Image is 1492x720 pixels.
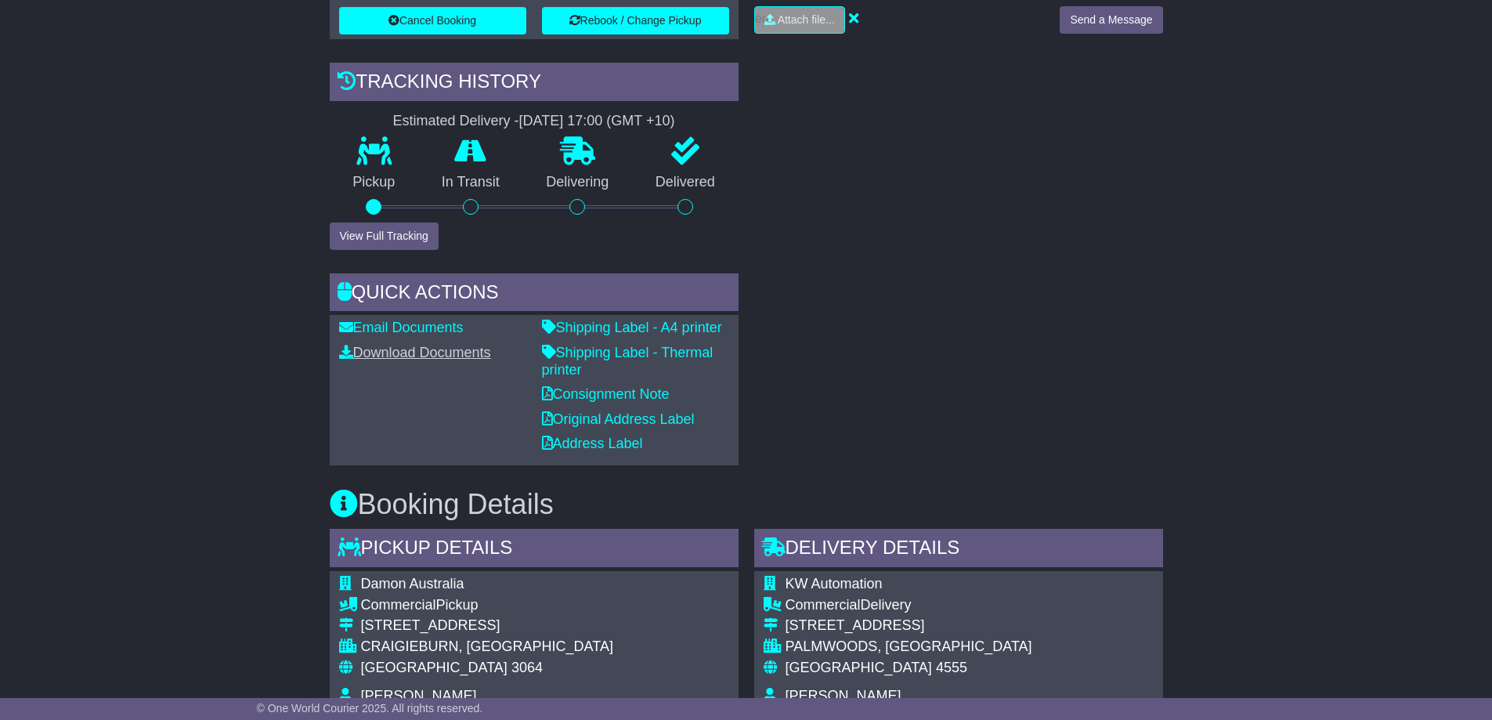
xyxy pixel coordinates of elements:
a: Shipping Label - Thermal printer [542,345,713,378]
button: Cancel Booking [339,7,526,34]
span: © One World Courier 2025. All rights reserved. [257,702,483,715]
button: Rebook / Change Pickup [542,7,729,34]
div: Delivery Details [754,529,1163,571]
span: Commercial [361,597,436,613]
span: Damon Australia [361,576,464,592]
span: 3064 [511,660,543,675]
span: [GEOGRAPHIC_DATA] [361,660,508,675]
div: Estimated Delivery - [330,113,739,130]
div: Delivery [786,597,1032,614]
div: Tracking history [330,63,739,105]
div: Quick Actions [330,273,739,316]
button: View Full Tracking [330,223,439,250]
span: KW Automation [786,576,883,592]
span: [GEOGRAPHIC_DATA] [786,660,932,675]
span: [PERSON_NAME] [786,688,901,704]
span: 4555 [936,660,967,675]
div: [STREET_ADDRESS] [361,617,613,635]
div: CRAIGIEBURN, [GEOGRAPHIC_DATA] [361,639,613,656]
span: Commercial [786,597,861,613]
div: [STREET_ADDRESS] [786,617,1032,635]
div: PALMWOODS, [GEOGRAPHIC_DATA] [786,639,1032,656]
a: Shipping Label - A4 printer [542,320,722,335]
p: Pickup [330,174,419,191]
a: Original Address Label [542,411,695,427]
p: Delivering [523,174,633,191]
button: Send a Message [1060,6,1162,34]
p: In Transit [418,174,523,191]
a: Email Documents [339,320,464,335]
a: Address Label [542,436,643,451]
a: Download Documents [339,345,491,360]
div: Pickup Details [330,529,739,571]
div: Pickup [361,597,613,614]
p: Delivered [632,174,739,191]
a: Consignment Note [542,386,670,402]
span: [PERSON_NAME] [361,688,477,704]
div: [DATE] 17:00 (GMT +10) [519,113,675,130]
h3: Booking Details [330,489,1163,520]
